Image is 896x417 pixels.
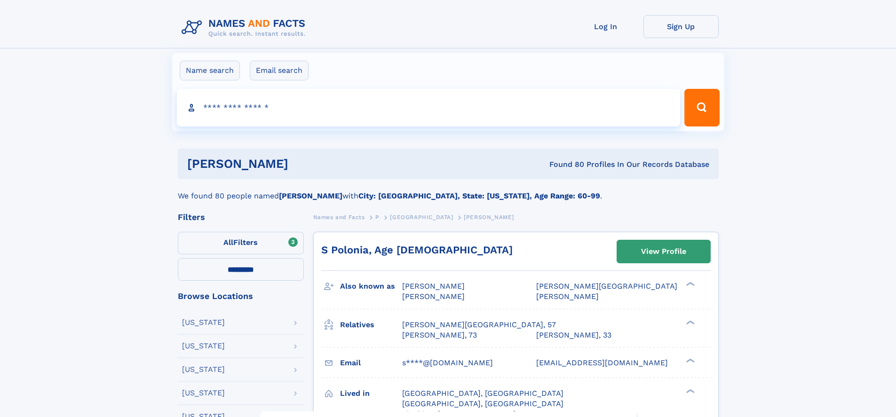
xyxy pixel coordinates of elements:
[178,15,313,40] img: Logo Names and Facts
[684,357,695,363] div: ❯
[643,15,719,38] a: Sign Up
[313,211,365,223] a: Names and Facts
[182,366,225,373] div: [US_STATE]
[536,330,611,340] a: [PERSON_NAME], 33
[684,281,695,287] div: ❯
[641,241,686,262] div: View Profile
[684,388,695,394] div: ❯
[178,292,304,300] div: Browse Locations
[568,15,643,38] a: Log In
[536,358,668,367] span: [EMAIL_ADDRESS][DOMAIN_NAME]
[684,319,695,325] div: ❯
[178,213,304,221] div: Filters
[617,240,710,263] a: View Profile
[223,238,233,247] span: All
[340,386,402,401] h3: Lived in
[402,330,477,340] a: [PERSON_NAME], 73
[182,319,225,326] div: [US_STATE]
[340,355,402,371] h3: Email
[321,244,513,256] a: S Polonia, Age [DEMOGRAPHIC_DATA]
[340,278,402,294] h3: Also known as
[279,191,342,200] b: [PERSON_NAME]
[402,399,563,408] span: [GEOGRAPHIC_DATA], [GEOGRAPHIC_DATA]
[390,211,453,223] a: [GEOGRAPHIC_DATA]
[182,389,225,397] div: [US_STATE]
[402,320,556,330] a: [PERSON_NAME][GEOGRAPHIC_DATA], 57
[536,292,599,301] span: [PERSON_NAME]
[419,159,709,170] div: Found 80 Profiles In Our Records Database
[358,191,600,200] b: City: [GEOGRAPHIC_DATA], State: [US_STATE], Age Range: 60-99
[684,89,719,126] button: Search Button
[250,61,309,80] label: Email search
[375,214,380,220] span: P
[187,158,419,170] h1: [PERSON_NAME]
[340,317,402,333] h3: Relatives
[182,342,225,350] div: [US_STATE]
[402,389,563,398] span: [GEOGRAPHIC_DATA], [GEOGRAPHIC_DATA]
[375,211,380,223] a: P
[178,179,719,202] div: We found 80 people named with .
[402,282,465,291] span: [PERSON_NAME]
[390,214,453,220] span: [GEOGRAPHIC_DATA]
[177,89,681,126] input: search input
[464,214,514,220] span: [PERSON_NAME]
[180,61,240,80] label: Name search
[536,282,677,291] span: [PERSON_NAME][GEOGRAPHIC_DATA]
[402,292,465,301] span: [PERSON_NAME]
[178,232,304,254] label: Filters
